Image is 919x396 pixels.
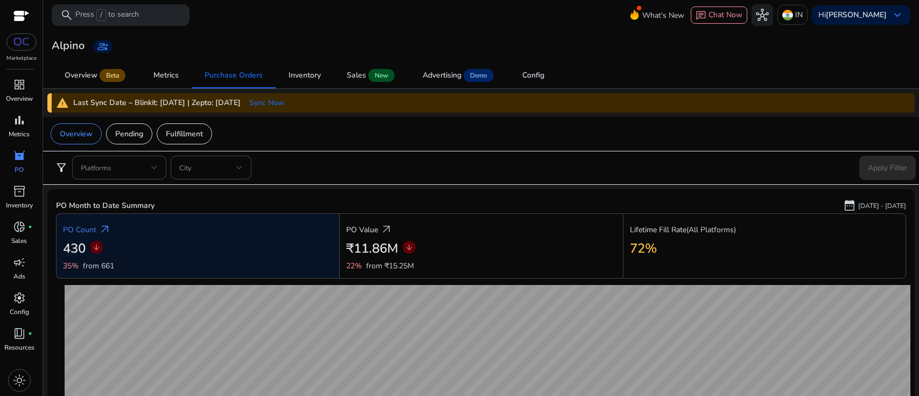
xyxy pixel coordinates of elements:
[464,69,494,82] span: Demo
[13,185,26,198] span: inventory_2
[97,41,108,52] span: group_add
[205,72,263,79] div: Purchase Orders
[11,236,27,246] p: Sales
[346,241,398,256] h2: ₹11.86M
[366,260,414,272] p: from ₹15.25M
[795,5,803,24] p: IN
[858,201,906,211] p: [DATE] - [DATE]
[52,39,85,52] h3: Alpino
[13,256,26,269] span: campaign
[55,161,68,174] span: filter_alt
[380,223,393,236] span: arrow_outward
[686,225,736,235] span: (All Platforms)
[73,98,241,108] span: Last Sync Date – Blinkit: [DATE] | Zepto: [DATE]
[368,69,395,82] span: New
[696,10,706,21] span: chat
[9,129,30,139] p: Metrics
[63,224,96,235] p: PO Count
[13,374,26,387] span: light_mode
[4,343,34,352] p: Resources
[346,224,378,235] p: PO Value
[56,202,155,211] h5: PO Month to Date Summary
[708,10,742,20] span: Chat Now
[346,260,362,272] p: 22%
[83,260,114,272] p: from 661
[642,6,684,25] span: What's New
[75,9,139,21] p: Press to search
[12,38,31,46] img: QC-logo.svg
[100,69,125,82] span: Beta
[752,4,773,26] button: hub
[6,94,33,103] p: Overview
[10,307,29,317] p: Config
[423,72,461,79] div: Advertising
[522,72,544,79] div: Config
[630,241,657,256] h2: 72%
[756,9,769,22] span: hub
[347,72,366,79] div: Sales
[249,97,284,108] span: Sync Now
[289,72,321,79] div: Inventory
[843,199,856,212] span: date_range
[13,114,26,127] span: bar_chart
[13,327,26,340] span: book_4
[13,220,26,233] span: donut_small
[6,54,37,62] p: Marketplace
[92,243,101,252] span: arrow_downward
[56,96,69,109] span: warning
[93,40,113,53] a: group_add
[405,243,413,252] span: arrow_downward
[28,331,32,336] span: fiber_manual_record
[28,225,32,229] span: fiber_manual_record
[153,72,179,79] div: Metrics
[13,149,26,162] span: orders
[245,94,289,112] button: Sync Now
[63,241,86,256] h2: 430
[691,6,747,24] button: chatChat Now
[99,223,111,236] span: arrow_outward
[15,165,24,175] p: PO
[630,224,736,235] p: Lifetime Fill Rate
[96,9,106,21] span: /
[60,9,73,22] span: search
[13,78,26,91] span: dashboard
[818,11,887,19] p: Hi
[60,128,93,140] p: Overview
[65,72,97,79] div: Overview
[826,10,887,20] b: [PERSON_NAME]
[891,9,904,22] span: keyboard_arrow_down
[63,260,79,272] p: 35%
[782,10,793,20] img: in.svg
[13,291,26,304] span: settings
[13,272,25,281] p: Ads
[6,200,33,210] p: Inventory
[166,128,203,140] p: Fulfillment
[115,128,143,140] p: Pending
